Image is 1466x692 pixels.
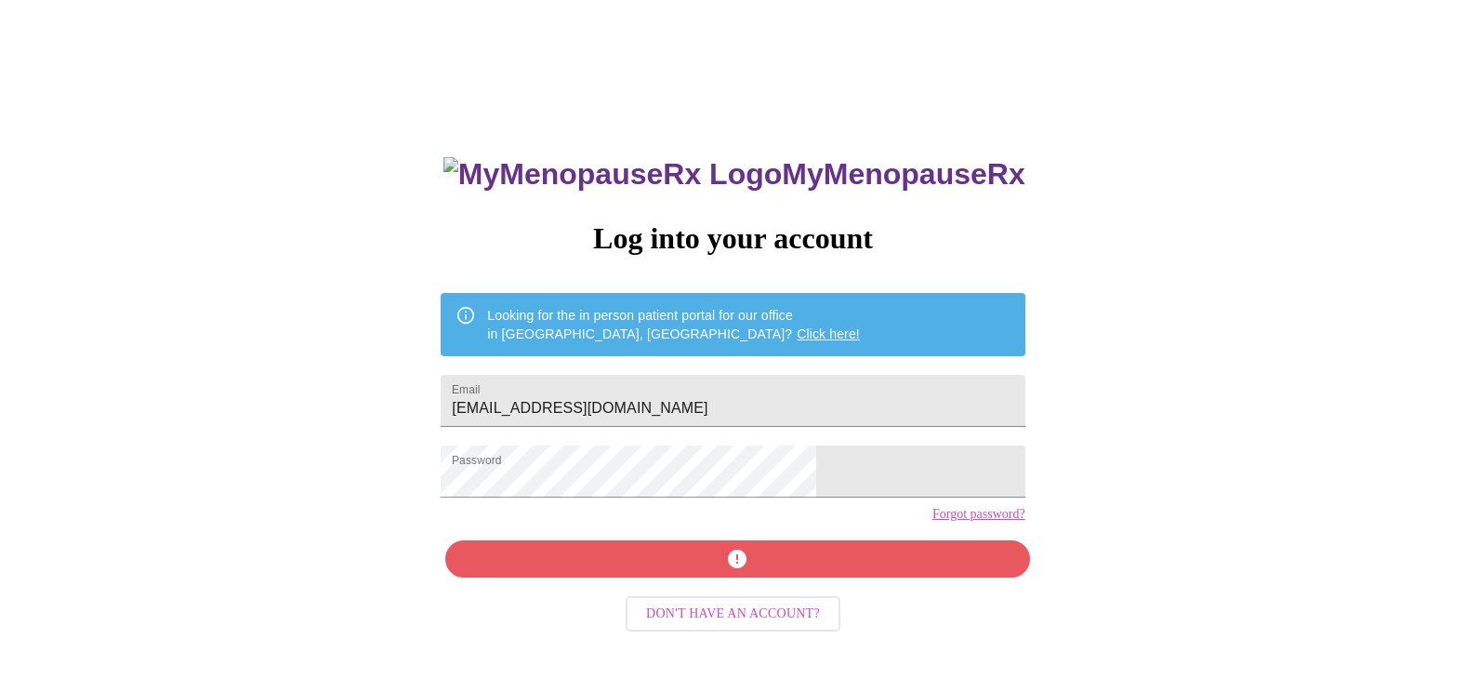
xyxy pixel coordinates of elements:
[487,299,860,351] div: Looking for the in person patient portal for our office in [GEOGRAPHIC_DATA], [GEOGRAPHIC_DATA]?
[646,603,820,626] span: Don't have an account?
[443,157,1025,192] h3: MyMenopauseRx
[441,221,1024,256] h3: Log into your account
[932,507,1025,522] a: Forgot password?
[443,157,782,192] img: MyMenopauseRx Logo
[626,596,840,632] button: Don't have an account?
[797,326,860,341] a: Click here!
[621,605,845,620] a: Don't have an account?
